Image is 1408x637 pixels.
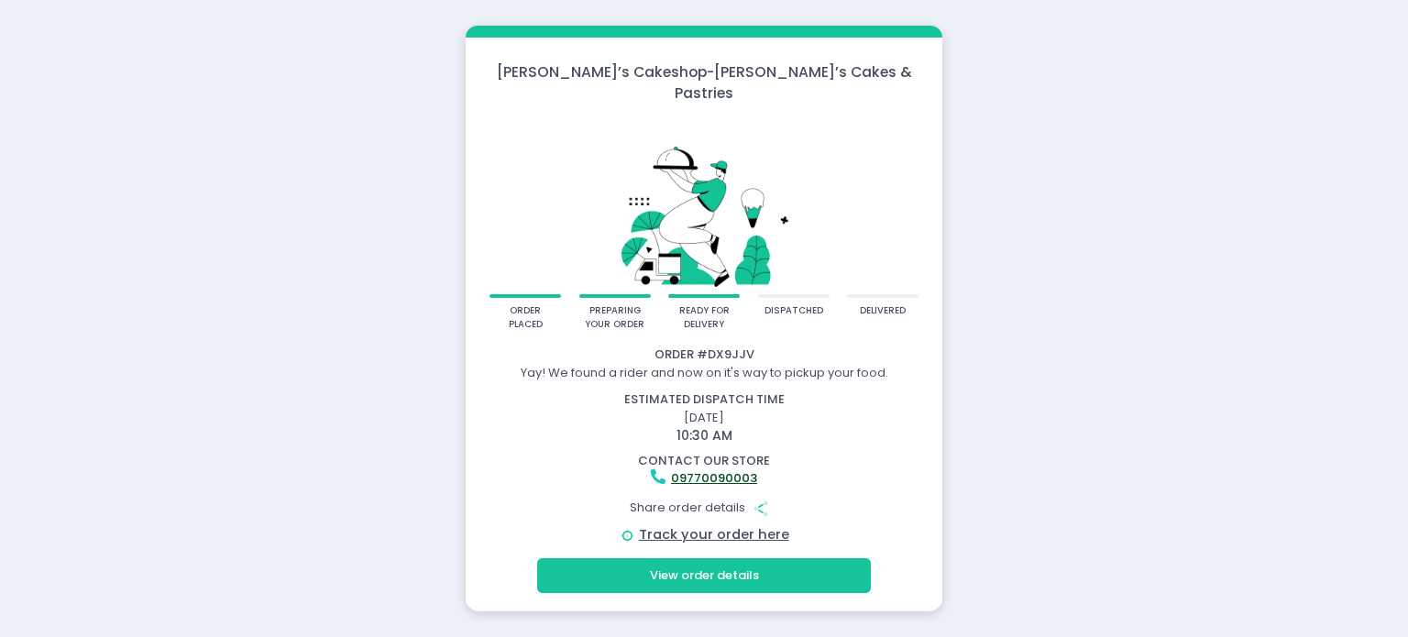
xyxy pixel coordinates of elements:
div: order placed [496,304,555,331]
div: [PERSON_NAME]’s Cakeshop - [PERSON_NAME]’s Cakes & Pastries [466,61,942,104]
div: dispatched [764,304,823,318]
div: Order # DX9JJV [468,346,940,364]
a: Track your order here [639,525,789,544]
div: contact our store [468,452,940,470]
div: ready for delivery [675,304,734,331]
div: preparing your order [585,304,644,331]
div: Yay! We found a rider and now on it's way to pickup your food. [468,364,940,382]
span: 10:30 AM [676,426,732,445]
div: [DATE] [457,390,951,445]
div: Share order details [468,490,940,525]
div: delivered [860,304,906,318]
a: 09770090003 [671,469,757,487]
img: talkie [489,116,918,295]
div: estimated dispatch time [468,390,940,409]
button: View order details [537,558,871,593]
